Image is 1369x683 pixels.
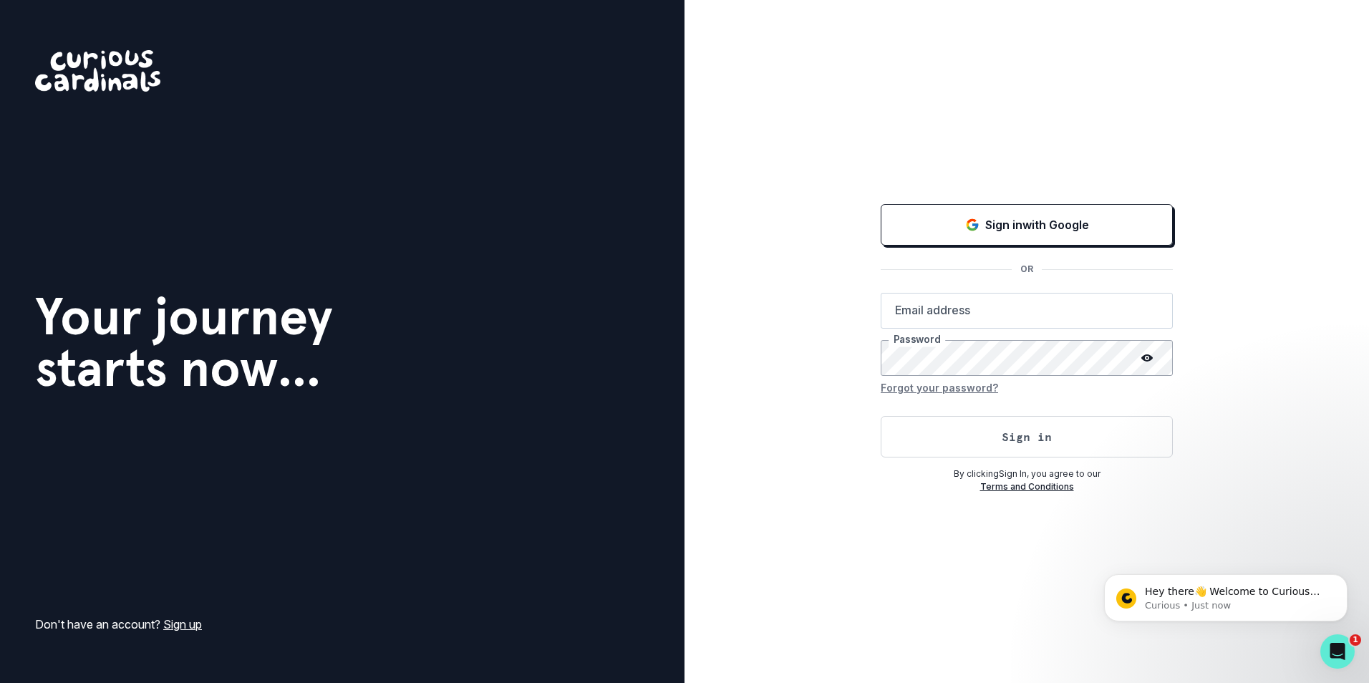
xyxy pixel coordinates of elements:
iframe: Intercom live chat [1320,634,1355,669]
button: Forgot your password? [881,376,998,399]
button: Sign in with Google (GSuite) [881,204,1173,246]
iframe: Intercom notifications message [1083,544,1369,644]
a: Terms and Conditions [980,481,1074,492]
span: 1 [1350,634,1361,646]
p: OR [1012,263,1042,276]
p: Message from Curious, sent Just now [62,55,247,68]
button: Sign in [881,416,1173,457]
a: Sign up [163,617,202,631]
h1: Your journey starts now... [35,291,333,394]
img: Curious Cardinals Logo [35,50,160,92]
span: Hey there👋 Welcome to Curious Cardinals 🙌 Take a look around! If you have any questions or are ex... [62,42,244,124]
p: By clicking Sign In , you agree to our [881,468,1173,480]
p: Don't have an account? [35,616,202,633]
p: Sign in with Google [985,216,1089,233]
